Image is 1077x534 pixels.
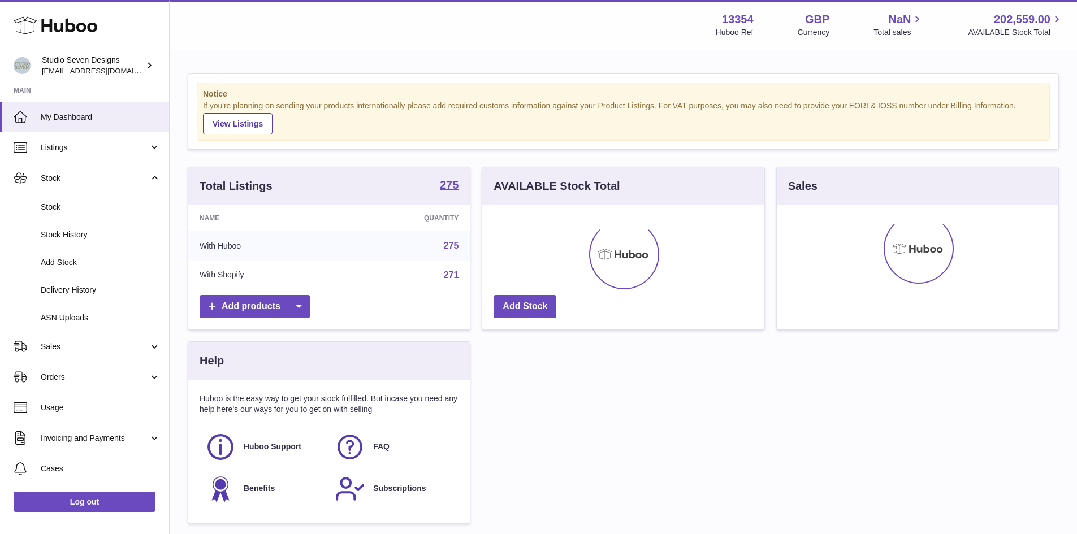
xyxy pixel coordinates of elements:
strong: 275 [440,179,459,190]
span: Stock [41,173,149,184]
span: Total sales [873,27,924,38]
span: [EMAIL_ADDRESS][DOMAIN_NAME] [42,66,166,75]
strong: Notice [203,89,1044,99]
span: My Dashboard [41,112,161,123]
img: contact.studiosevendesigns@gmail.com [14,57,31,74]
a: 271 [444,270,459,280]
span: Orders [41,372,149,383]
a: Huboo Support [205,432,323,462]
a: FAQ [335,432,453,462]
div: If you're planning on sending your products internationally please add required customs informati... [203,101,1044,134]
h3: AVAILABLE Stock Total [494,179,620,194]
span: Benefits [244,483,275,494]
a: Benefits [205,474,323,504]
h3: Sales [788,179,818,194]
div: Currency [798,27,830,38]
a: 202,559.00 AVAILABLE Stock Total [968,12,1063,38]
a: View Listings [203,113,273,134]
a: 275 [444,241,459,250]
a: NaN Total sales [873,12,924,38]
a: Add Stock [494,295,556,318]
span: Sales [41,341,149,352]
span: Subscriptions [373,483,426,494]
span: Add Stock [41,257,161,268]
th: Name [188,205,340,231]
a: 275 [440,179,459,193]
td: With Huboo [188,231,340,261]
strong: GBP [805,12,829,27]
th: Quantity [340,205,470,231]
p: Huboo is the easy way to get your stock fulfilled. But incase you need any help here's our ways f... [200,393,459,415]
a: Log out [14,492,155,512]
span: 202,559.00 [994,12,1050,27]
td: With Shopify [188,261,340,290]
span: AVAILABLE Stock Total [968,27,1063,38]
a: Subscriptions [335,474,453,504]
div: Huboo Ref [716,27,754,38]
span: Delivery History [41,285,161,296]
span: FAQ [373,441,390,452]
span: Usage [41,402,161,413]
span: Listings [41,142,149,153]
div: Studio Seven Designs [42,55,144,76]
span: Invoicing and Payments [41,433,149,444]
span: Huboo Support [244,441,301,452]
span: NaN [888,12,911,27]
h3: Help [200,353,224,368]
span: Cases [41,463,161,474]
span: ASN Uploads [41,312,161,323]
a: Add products [200,295,310,318]
span: Stock History [41,229,161,240]
h3: Total Listings [200,179,273,194]
strong: 13354 [722,12,754,27]
span: Stock [41,202,161,212]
